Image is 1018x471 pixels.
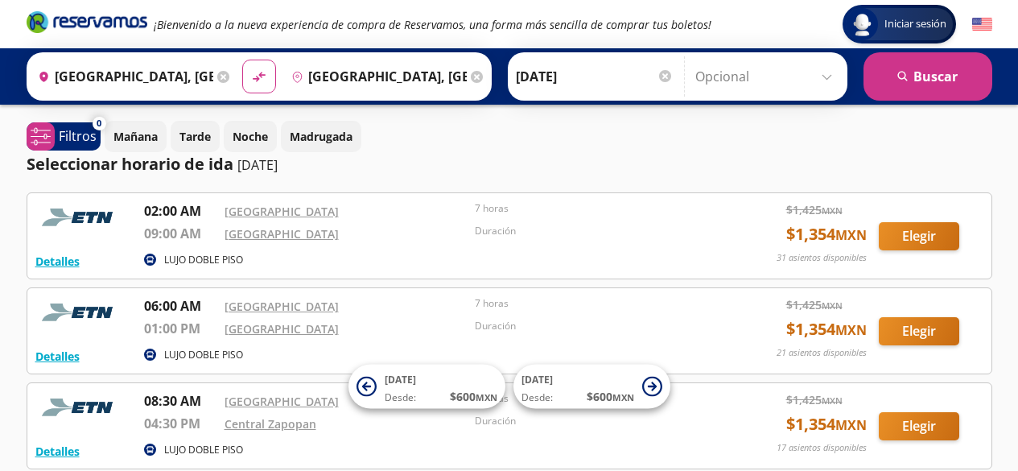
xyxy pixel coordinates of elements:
[233,128,268,145] p: Noche
[285,56,467,97] input: Buscar Destino
[879,222,959,250] button: Elegir
[225,299,339,314] a: [GEOGRAPHIC_DATA]
[835,416,867,434] small: MXN
[35,201,124,233] img: RESERVAMOS
[171,121,220,152] button: Tarde
[35,253,80,270] button: Detalles
[113,128,158,145] p: Mañana
[777,441,867,455] p: 17 asientos disponibles
[822,300,843,312] small: MXN
[35,296,124,328] img: RESERVAMOS
[27,10,147,39] a: Brand Logo
[878,16,953,32] span: Iniciar sesión
[521,373,553,386] span: [DATE]
[587,388,634,405] span: $ 600
[385,373,416,386] span: [DATE]
[35,443,80,460] button: Detalles
[164,443,243,457] p: LUJO DOBLE PISO
[105,121,167,152] button: Mañana
[450,388,497,405] span: $ 600
[879,412,959,440] button: Elegir
[144,296,216,316] p: 06:00 AM
[27,10,147,34] i: Brand Logo
[144,414,216,433] p: 04:30 PM
[290,128,352,145] p: Madrugada
[475,414,718,428] p: Duración
[822,205,843,217] small: MXN
[786,412,867,436] span: $ 1,354
[144,319,216,338] p: 01:00 PM
[144,391,216,411] p: 08:30 AM
[154,17,711,32] em: ¡Bienvenido a la nueva experiencia de compra de Reservamos, una forma más sencilla de comprar tus...
[879,317,959,345] button: Elegir
[179,128,211,145] p: Tarde
[237,155,278,175] p: [DATE]
[164,348,243,362] p: LUJO DOBLE PISO
[835,321,867,339] small: MXN
[225,394,339,409] a: [GEOGRAPHIC_DATA]
[521,390,553,405] span: Desde:
[35,391,124,423] img: RESERVAMOS
[225,226,339,242] a: [GEOGRAPHIC_DATA]
[144,224,216,243] p: 09:00 AM
[786,317,867,341] span: $ 1,354
[164,253,243,267] p: LUJO DOBLE PISO
[97,117,101,130] span: 0
[835,226,867,244] small: MXN
[786,201,843,218] span: $ 1,425
[476,391,497,403] small: MXN
[475,201,718,216] p: 7 horas
[59,126,97,146] p: Filtros
[144,201,216,221] p: 02:00 AM
[786,222,867,246] span: $ 1,354
[777,251,867,265] p: 31 asientos disponibles
[777,346,867,360] p: 21 asientos disponibles
[475,224,718,238] p: Duración
[225,416,316,432] a: Central Zapopan
[786,296,843,313] span: $ 1,425
[863,52,992,101] button: Buscar
[27,152,233,176] p: Seleccionar horario de ida
[475,296,718,311] p: 7 horas
[822,395,843,407] small: MXN
[612,391,634,403] small: MXN
[281,121,361,152] button: Madrugada
[972,14,992,35] button: English
[27,122,101,151] button: 0Filtros
[786,391,843,408] span: $ 1,425
[513,365,670,409] button: [DATE]Desde:$600MXN
[475,319,718,333] p: Duración
[516,56,674,97] input: Elegir Fecha
[224,121,277,152] button: Noche
[695,56,839,97] input: Opcional
[385,390,416,405] span: Desde:
[35,348,80,365] button: Detalles
[225,204,339,219] a: [GEOGRAPHIC_DATA]
[31,56,213,97] input: Buscar Origen
[225,321,339,337] a: [GEOGRAPHIC_DATA]
[348,365,505,409] button: [DATE]Desde:$600MXN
